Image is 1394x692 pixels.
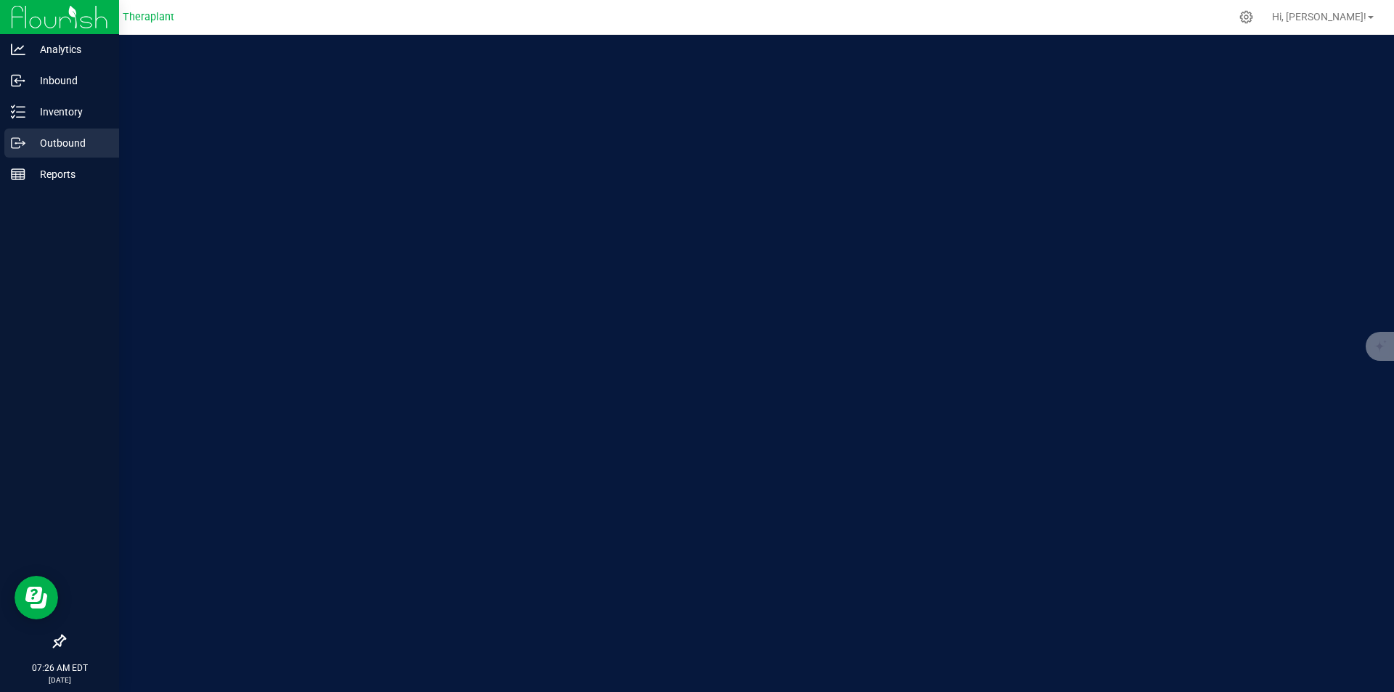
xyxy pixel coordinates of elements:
inline-svg: Reports [11,167,25,182]
span: Theraplant [123,11,174,23]
inline-svg: Inventory [11,105,25,119]
span: Hi, [PERSON_NAME]! [1272,11,1366,23]
div: Manage settings [1237,10,1255,24]
inline-svg: Analytics [11,42,25,57]
inline-svg: Outbound [11,136,25,150]
p: [DATE] [7,675,113,685]
p: Inventory [25,103,113,121]
p: Reports [25,166,113,183]
p: Outbound [25,134,113,152]
inline-svg: Inbound [11,73,25,88]
iframe: Resource center [15,576,58,619]
p: 07:26 AM EDT [7,662,113,675]
p: Analytics [25,41,113,58]
p: Inbound [25,72,113,89]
